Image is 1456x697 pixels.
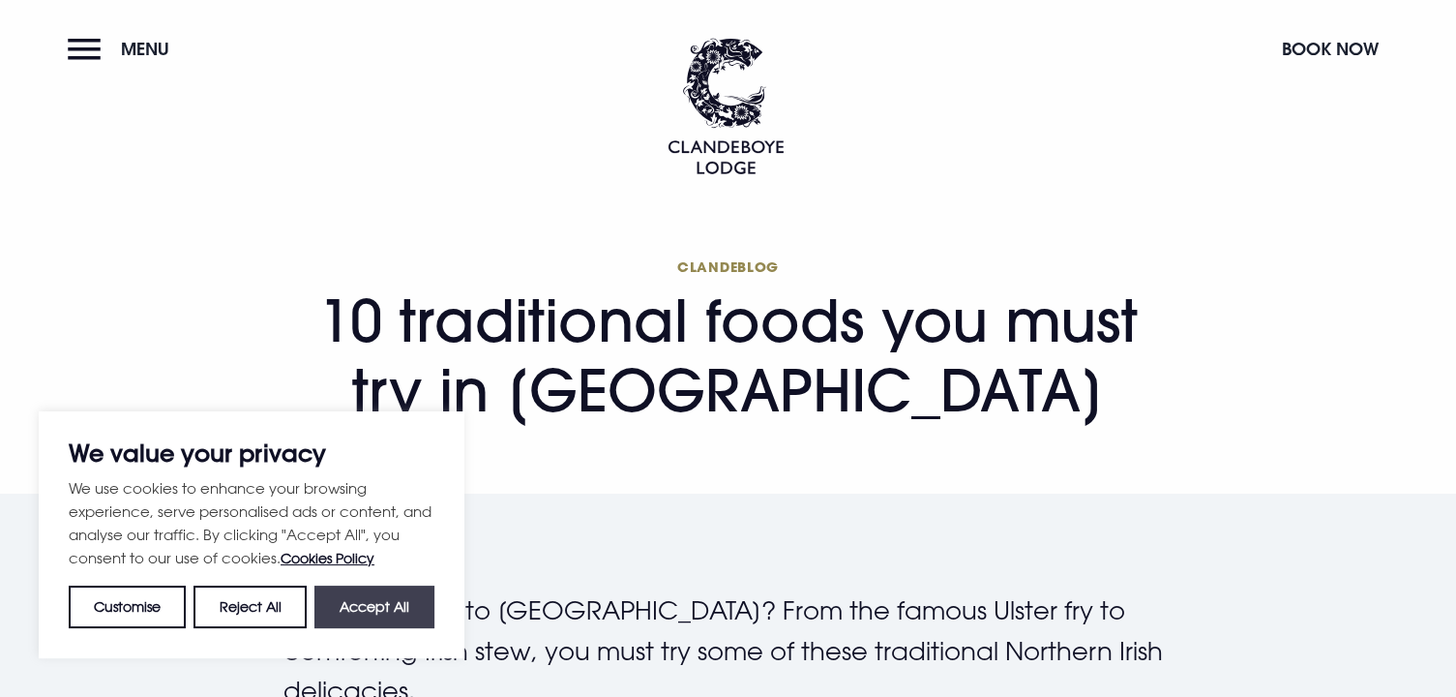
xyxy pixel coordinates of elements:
button: Accept All [314,586,434,628]
div: We value your privacy [39,411,464,658]
img: Clandeboye Lodge [668,38,784,174]
button: Book Now [1272,28,1388,70]
a: Cookies Policy [281,550,374,566]
span: Menu [121,38,169,60]
p: We value your privacy [69,441,434,465]
p: We use cookies to enhance your browsing experience, serve personalised ads or content, and analys... [69,476,434,570]
button: Menu [68,28,179,70]
button: Customise [69,586,186,628]
span: Clandeblog [283,258,1174,276]
h1: 10 traditional foods you must try in [GEOGRAPHIC_DATA] [283,258,1174,425]
button: Reject All [193,586,306,628]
